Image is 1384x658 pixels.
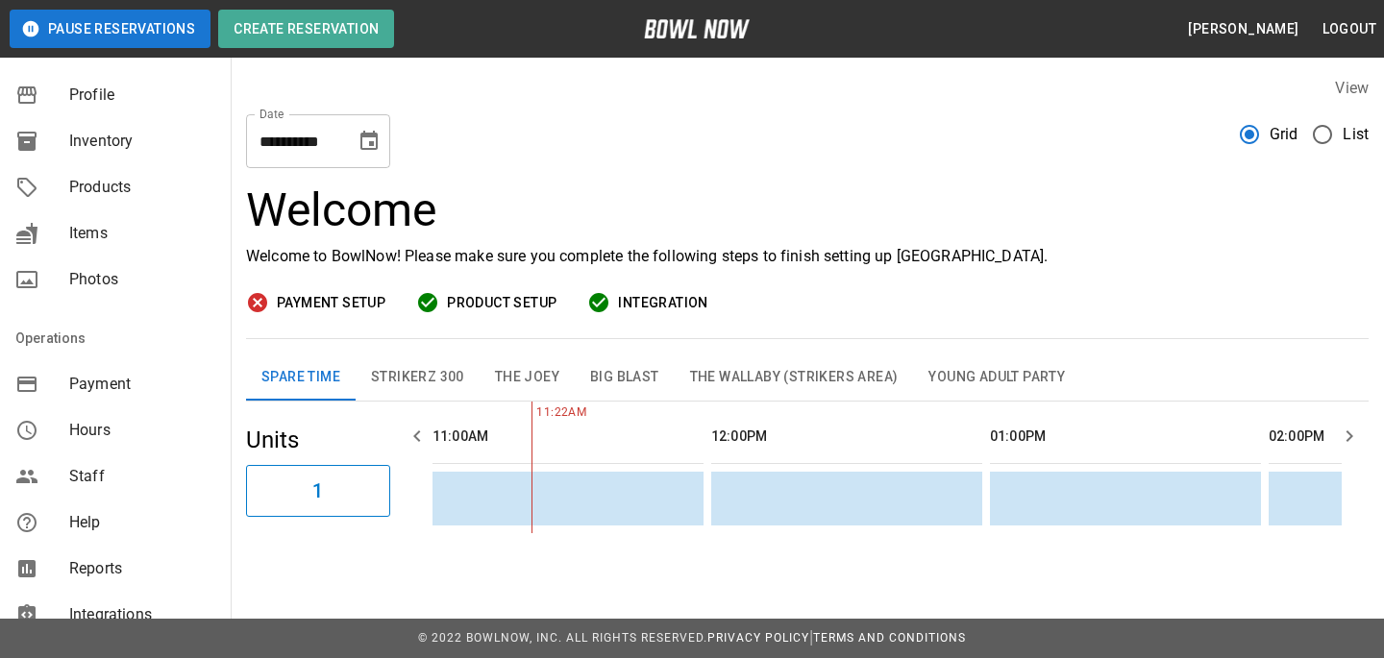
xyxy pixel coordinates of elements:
[350,122,388,160] button: Choose date, selected date is Aug 26, 2025
[246,183,1369,237] h3: Welcome
[69,373,215,396] span: Payment
[69,511,215,534] span: Help
[69,465,215,488] span: Staff
[447,291,556,315] span: Product Setup
[277,291,385,315] span: Payment Setup
[418,631,707,645] span: © 2022 BowlNow, Inc. All Rights Reserved.
[480,354,575,401] button: The Joey
[990,409,1261,464] th: 01:00PM
[675,354,914,401] button: The Wallaby (Strikers Area)
[913,354,1080,401] button: Young Adult Party
[69,603,215,626] span: Integrations
[707,631,809,645] a: Privacy Policy
[531,403,536,423] span: 11:22AM
[246,465,390,517] button: 1
[1180,12,1306,47] button: [PERSON_NAME]
[356,354,480,401] button: Strikerz 300
[711,409,982,464] th: 12:00PM
[1335,79,1369,97] label: View
[575,354,675,401] button: Big Blast
[246,425,390,455] h5: Units
[1270,123,1298,146] span: Grid
[218,10,394,48] button: Create Reservation
[69,419,215,442] span: Hours
[618,291,707,315] span: Integration
[432,409,704,464] th: 11:00AM
[69,84,215,107] span: Profile
[644,19,750,38] img: logo
[69,222,215,245] span: Items
[1315,12,1384,47] button: Logout
[246,354,356,401] button: Spare Time
[246,354,1369,401] div: inventory tabs
[813,631,966,645] a: Terms and Conditions
[10,10,210,48] button: Pause Reservations
[69,268,215,291] span: Photos
[1343,123,1369,146] span: List
[312,475,323,506] h6: 1
[69,557,215,580] span: Reports
[246,245,1369,268] p: Welcome to BowlNow! Please make sure you complete the following steps to finish setting up [GEOGR...
[69,130,215,153] span: Inventory
[69,176,215,199] span: Products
